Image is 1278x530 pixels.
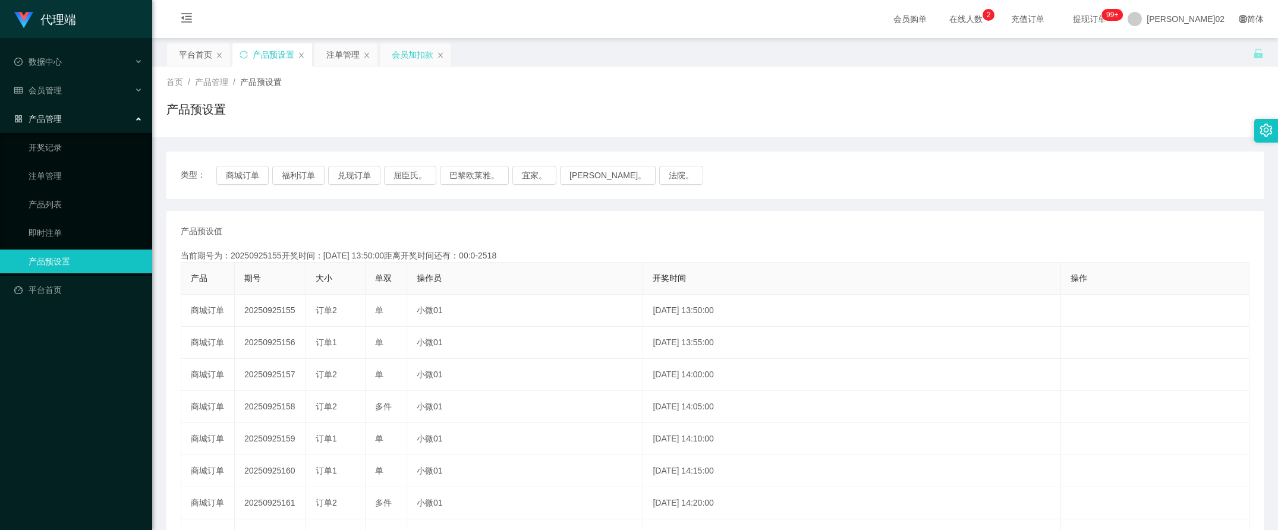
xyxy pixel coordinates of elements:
[181,295,235,327] td: 商城订单
[407,391,643,423] td: 小微01
[392,43,433,66] div: 会员加扣款
[272,166,325,185] button: 福利订单
[375,305,383,315] span: 单
[253,43,294,66] div: 产品预设置
[181,423,235,455] td: 商城订单
[326,43,360,66] div: 注单管理
[29,135,143,159] a: 开奖记录
[407,327,643,359] td: 小微01
[29,164,143,188] a: 注单管理
[216,166,269,185] button: 商城订单
[316,402,337,411] span: 订单2
[191,273,207,283] span: 产品
[181,487,235,519] td: 商城订单
[14,278,143,302] a: 图标： 仪表板平台首页
[407,487,643,519] td: 小微01
[375,434,383,443] span: 单
[384,166,436,185] button: 屈臣氏。
[643,327,1061,359] td: [DATE] 13:55:00
[316,337,337,347] span: 订单1
[216,52,223,59] i: 图标： 关闭
[166,77,183,87] span: 首页
[29,57,62,67] font: 数据中心
[560,166,656,185] button: [PERSON_NAME]。
[166,100,226,118] h1: 产品预设置
[1071,273,1087,283] span: 操作
[375,337,383,347] span: 单
[407,295,643,327] td: 小微01
[1260,124,1273,137] i: 图标： 设置
[375,466,383,475] span: 单
[188,77,190,87] span: /
[643,455,1061,487] td: [DATE] 14:15:00
[659,166,703,185] button: 法院。
[949,14,983,24] font: 在线人数
[375,498,392,507] span: 多件
[14,14,76,24] a: 代理端
[240,77,282,87] span: 产品预设置
[987,9,991,21] p: 2
[240,51,248,59] i: 图标： 同步
[328,166,380,185] button: 兑现订单
[375,273,392,283] span: 单双
[1073,14,1106,24] font: 提现订单
[244,273,261,283] span: 期号
[316,434,337,443] span: 订单1
[417,273,442,283] span: 操作员
[407,455,643,487] td: 小微01
[233,77,235,87] span: /
[363,52,370,59] i: 图标： 关闭
[1253,48,1264,59] i: 图标： 解锁
[653,273,686,283] span: 开奖时间
[298,52,305,59] i: 图标： 关闭
[14,58,23,66] i: 图标： check-circle-o
[316,466,337,475] span: 订单1
[512,166,556,185] button: 宜家。
[440,166,509,185] button: 巴黎欧莱雅。
[1247,14,1264,24] font: 简体
[643,295,1061,327] td: [DATE] 13:50:00
[235,455,306,487] td: 20250925160
[316,273,332,283] span: 大小
[14,115,23,123] i: 图标： AppStore-O
[40,1,76,39] h1: 代理端
[181,455,235,487] td: 商城订单
[235,295,306,327] td: 20250925155
[375,402,392,411] span: 多件
[181,225,222,238] span: 产品预设值
[235,327,306,359] td: 20250925156
[235,359,306,391] td: 20250925157
[643,391,1061,423] td: [DATE] 14:05:00
[235,487,306,519] td: 20250925161
[181,327,235,359] td: 商城订单
[181,166,216,185] span: 类型：
[643,423,1061,455] td: [DATE] 14:10:00
[29,86,62,95] font: 会员管理
[375,370,383,379] span: 单
[179,43,212,66] div: 平台首页
[437,52,444,59] i: 图标： 关闭
[1101,9,1123,21] sup: 1206
[407,359,643,391] td: 小微01
[29,193,143,216] a: 产品列表
[643,359,1061,391] td: [DATE] 14:00:00
[235,391,306,423] td: 20250925158
[195,77,228,87] span: 产品管理
[29,250,143,273] a: 产品预设置
[29,221,143,245] a: 即时注单
[407,423,643,455] td: 小微01
[235,423,306,455] td: 20250925159
[316,305,337,315] span: 订单2
[983,9,994,21] sup: 2
[181,359,235,391] td: 商城订单
[29,114,62,124] font: 产品管理
[1239,15,1247,23] i: 图标： global
[181,391,235,423] td: 商城订单
[643,487,1061,519] td: [DATE] 14:20:00
[181,250,1249,262] div: 当前期号为：20250925155开奖时间：[DATE] 13:50:00距离开奖时间还有：00:0-2518
[316,498,337,507] span: 订单2
[316,370,337,379] span: 订单2
[1011,14,1044,24] font: 充值订单
[166,1,207,39] i: 图标： menu-fold
[14,12,33,29] img: logo.9652507e.png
